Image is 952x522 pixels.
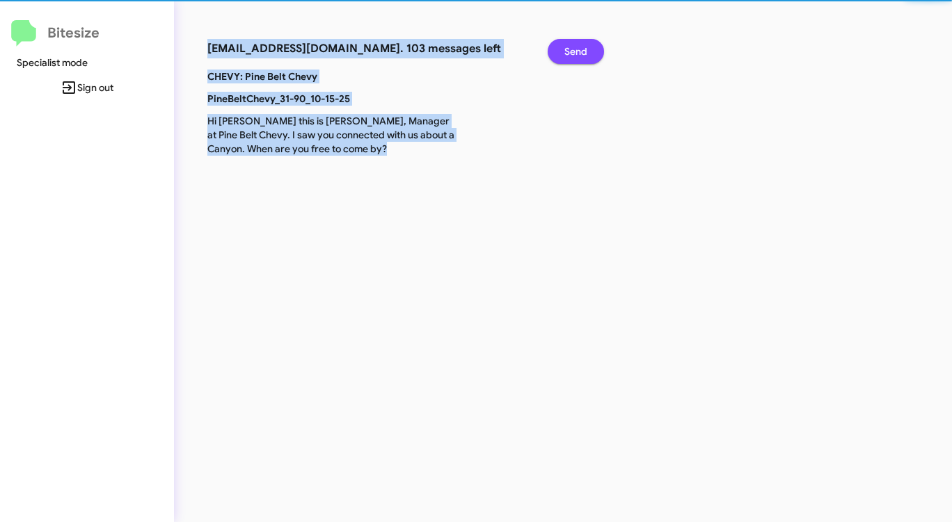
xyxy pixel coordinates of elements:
[207,70,317,83] b: CHEVY: Pine Belt Chevy
[564,39,587,64] span: Send
[11,75,163,100] span: Sign out
[11,20,100,47] a: Bitesize
[197,114,469,156] p: Hi [PERSON_NAME] this is [PERSON_NAME], Manager at Pine Belt Chevy. I saw you connected with us a...
[207,39,527,58] h3: [EMAIL_ADDRESS][DOMAIN_NAME]. 103 messages left
[207,92,350,105] b: PineBeltChevy_31-90_10-15-25
[548,39,604,64] button: Send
